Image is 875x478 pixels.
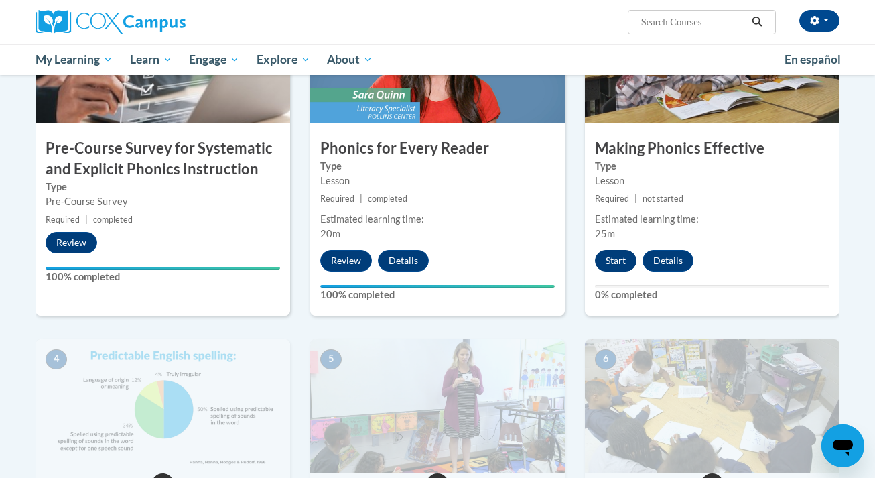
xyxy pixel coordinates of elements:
span: En español [785,52,841,66]
span: | [85,215,88,225]
button: Details [643,250,693,272]
button: Account Settings [799,10,839,32]
a: Explore [248,44,319,75]
span: About [327,52,373,68]
span: 25m [595,228,615,239]
span: Learn [130,52,172,68]
label: Type [46,180,280,194]
div: Main menu [15,44,860,75]
div: Estimated learning time: [595,212,829,227]
button: Review [46,232,97,253]
img: Cox Campus [36,10,186,34]
span: 6 [595,349,616,369]
a: En español [776,46,850,74]
button: Details [378,250,429,272]
iframe: Button to launch messaging window [821,424,864,467]
span: Required [46,215,80,225]
span: Explore [257,52,310,68]
div: Pre-Course Survey [46,194,280,209]
img: Course Image [310,339,565,473]
span: not started [643,194,683,204]
a: Cox Campus [36,10,290,34]
span: | [360,194,362,204]
input: Search Courses [640,14,747,30]
div: Estimated learning time: [320,212,555,227]
button: Review [320,250,372,272]
div: Lesson [320,174,555,188]
span: completed [368,194,407,204]
a: Engage [180,44,248,75]
label: 100% completed [46,270,280,284]
div: Your progress [46,267,280,270]
button: Start [595,250,636,272]
h3: Making Phonics Effective [585,138,839,159]
span: Required [595,194,629,204]
h3: Phonics for Every Reader [310,138,565,159]
a: My Learning [27,44,121,75]
h3: Pre-Course Survey for Systematic and Explicit Phonics Instruction [36,138,290,180]
span: 4 [46,349,67,369]
a: Learn [121,44,181,75]
span: completed [93,215,133,225]
img: Course Image [585,339,839,473]
button: Search [747,14,767,30]
div: Lesson [595,174,829,188]
div: Your progress [320,285,555,288]
span: 20m [320,228,340,239]
label: Type [320,159,555,174]
span: 5 [320,349,342,369]
img: Course Image [36,339,290,473]
label: 0% completed [595,288,829,302]
span: My Learning [36,52,113,68]
span: Engage [189,52,239,68]
span: | [634,194,637,204]
label: 100% completed [320,288,555,302]
a: About [319,44,382,75]
label: Type [595,159,829,174]
span: Required [320,194,354,204]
